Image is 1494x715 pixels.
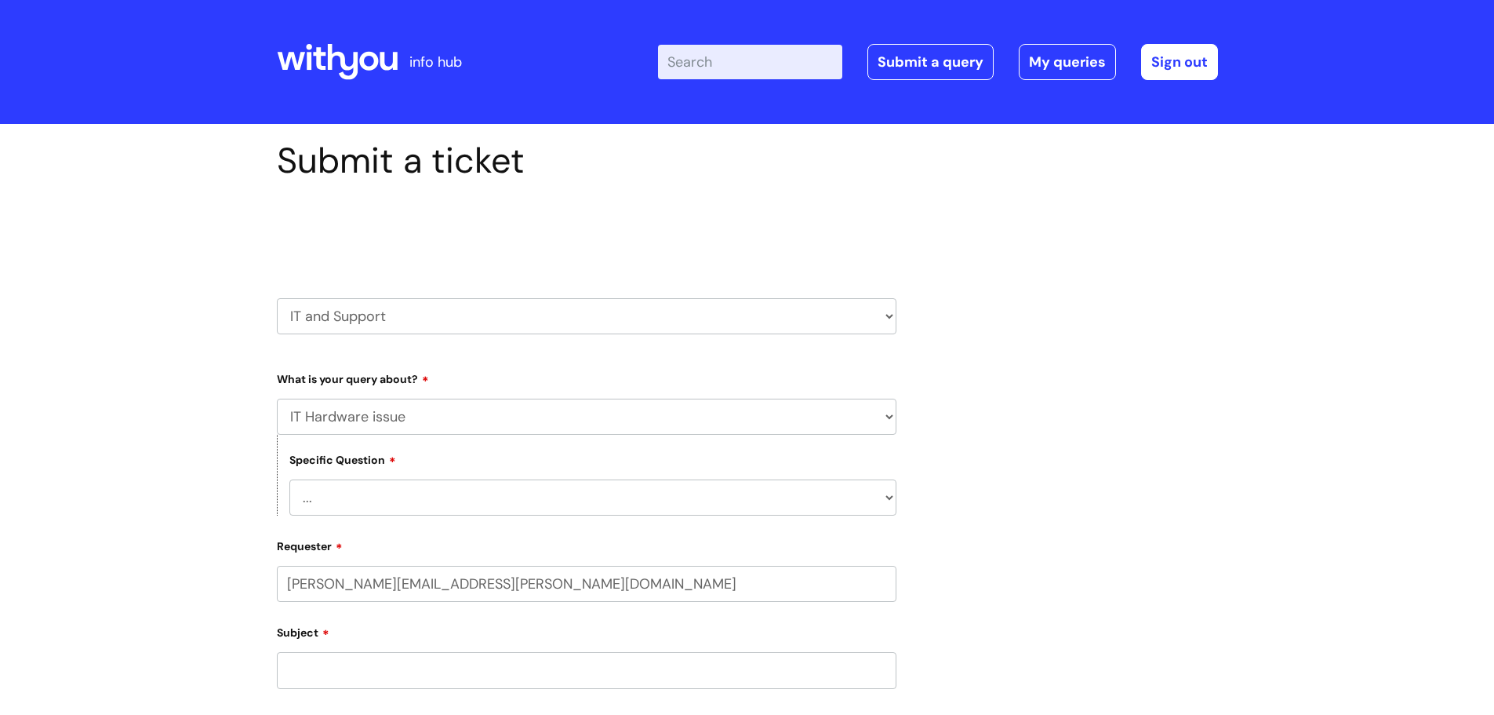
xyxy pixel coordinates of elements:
[277,218,896,247] h2: Select issue type
[277,534,896,553] label: Requester
[658,44,1218,80] div: | -
[409,49,462,75] p: info hub
[277,566,896,602] input: Email
[277,621,896,640] label: Subject
[658,45,842,79] input: Search
[1141,44,1218,80] a: Sign out
[277,367,896,386] label: What is your query about?
[277,140,896,182] h1: Submit a ticket
[1019,44,1116,80] a: My queries
[867,44,994,80] a: Submit a query
[289,451,396,467] label: Specific Question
